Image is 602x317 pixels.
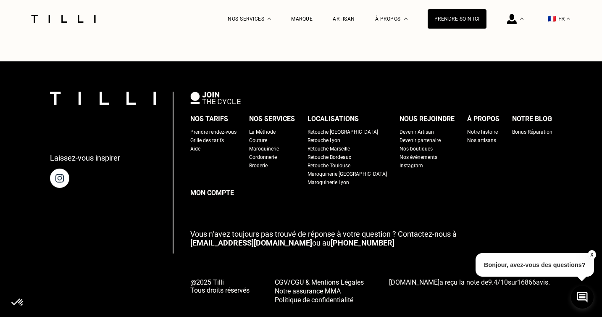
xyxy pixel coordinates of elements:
[467,128,498,136] a: Notre histoire
[400,145,433,153] a: Nos boutiques
[308,136,340,145] a: Retouche Lyon
[190,278,250,286] span: @2025 Tilli
[512,113,552,125] div: Notre blog
[249,113,295,125] div: Nos services
[331,238,394,247] a: [PHONE_NUMBER]
[268,18,271,20] img: Menu déroulant
[249,153,277,161] a: Cordonnerie
[190,128,237,136] a: Prendre rendez-vous
[275,277,364,286] a: CGV/CGU & Mentions Légales
[389,278,550,286] span: a reçu la note de sur avis.
[476,253,594,277] p: Bonjour, avez-vous des questions?
[50,169,69,188] img: page instagram de Tilli une retoucherie à domicile
[190,230,457,238] span: Vous n‘avez toujours pas trouvé de réponse à votre question ? Contactez-nous à
[275,295,364,304] a: Politique de confidentialité
[400,161,423,170] a: Instagram
[275,278,364,286] span: CGV/CGU & Mentions Légales
[308,153,351,161] a: Retouche Bordeaux
[249,136,267,145] a: Couture
[275,287,341,295] span: Notre assurance MMA
[28,15,99,23] img: Logo du service de couturière Tilli
[308,170,387,178] a: Maroquinerie [GEOGRAPHIC_DATA]
[50,153,120,162] p: Laissez-vous inspirer
[567,18,570,20] img: menu déroulant
[400,113,455,125] div: Nous rejoindre
[190,230,552,247] p: ou au
[308,178,349,187] a: Maroquinerie Lyon
[308,145,350,153] a: Retouche Marseille
[308,161,350,170] a: Retouche Toulouse
[275,296,353,304] span: Politique de confidentialité
[308,128,378,136] a: Retouche [GEOGRAPHIC_DATA]
[389,278,439,286] span: [DOMAIN_NAME]
[428,9,486,29] a: Prendre soin ici
[249,145,279,153] a: Maroquinerie
[190,136,224,145] a: Grille des tarifs
[190,92,241,104] img: logo Join The Cycle
[548,15,556,23] span: 🇫🇷
[275,286,364,295] a: Notre assurance MMA
[520,18,523,20] img: Menu déroulant
[190,286,250,294] span: Tous droits réservés
[308,113,359,125] div: Localisations
[249,161,268,170] a: Broderie
[333,16,355,22] a: Artisan
[400,128,434,136] a: Devenir Artisan
[507,14,517,24] img: icône connexion
[249,128,276,136] a: La Méthode
[190,145,200,153] a: Aide
[190,238,312,247] a: [EMAIL_ADDRESS][DOMAIN_NAME]
[50,92,156,105] img: logo Tilli
[467,136,496,145] a: Nos artisans
[190,113,228,125] div: Nos tarifs
[404,18,407,20] img: Menu déroulant à propos
[400,136,441,145] a: Devenir partenaire
[512,128,552,136] a: Bonus Réparation
[587,250,596,259] button: X
[400,153,437,161] a: Nos événements
[467,113,499,125] div: À propos
[291,16,313,22] a: Marque
[190,187,552,199] a: Mon compte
